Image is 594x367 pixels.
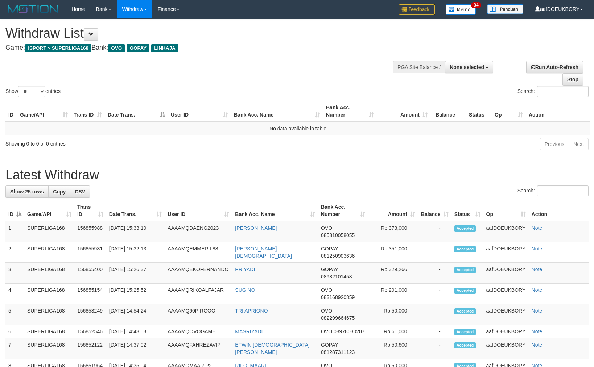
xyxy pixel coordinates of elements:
[5,242,24,263] td: 2
[74,304,106,325] td: 156853249
[537,185,589,196] input: Search:
[446,4,476,15] img: Button%20Memo.svg
[454,308,476,314] span: Accepted
[321,294,355,300] span: Copy 083168920859 to clipboard
[532,329,543,334] a: Note
[235,308,268,314] a: TRI APRIONO
[151,44,178,52] span: LINKAJA
[334,329,365,334] span: Copy 08978030207 to clipboard
[483,242,529,263] td: aafDOEUKBORY
[105,101,168,122] th: Date Trans.: activate to sort column descending
[321,349,355,355] span: Copy 081287311123 to clipboard
[24,338,74,359] td: SUPERLIGA168
[483,304,529,325] td: aafDOEUKBORY
[368,338,418,359] td: Rp 50,600
[5,304,24,325] td: 5
[318,200,368,221] th: Bank Acc. Number: activate to sort column ascending
[5,284,24,304] td: 4
[5,325,24,338] td: 6
[106,338,165,359] td: [DATE] 14:37:02
[165,242,232,263] td: AAAAMQEMMERIL88
[454,267,476,273] span: Accepted
[321,342,338,348] span: GOPAY
[71,101,105,122] th: Trans ID: activate to sort column ascending
[127,44,149,52] span: GOPAY
[418,242,451,263] td: -
[454,329,476,335] span: Accepted
[540,138,569,150] a: Previous
[5,221,24,242] td: 1
[24,263,74,284] td: SUPERLIGA168
[106,221,165,242] td: [DATE] 15:33:10
[492,101,526,122] th: Op: activate to sort column ascending
[5,101,17,122] th: ID
[321,315,355,321] span: Copy 082299664675 to clipboard
[48,185,70,198] a: Copy
[232,200,318,221] th: Bank Acc. Name: activate to sort column ascending
[74,221,106,242] td: 156855988
[399,4,435,15] img: Feedback.jpg
[418,304,451,325] td: -
[451,200,483,221] th: Status: activate to sort column ascending
[168,101,231,122] th: User ID: activate to sort column ascending
[235,246,292,259] a: [PERSON_NAME][DEMOGRAPHIC_DATA]
[323,101,377,122] th: Bank Acc. Number: activate to sort column ascending
[10,189,44,195] span: Show 25 rows
[466,101,492,122] th: Status
[483,263,529,284] td: aafDOEUKBORY
[454,246,476,252] span: Accepted
[24,304,74,325] td: SUPERLIGA168
[53,189,66,195] span: Copy
[517,86,589,97] label: Search:
[321,253,355,259] span: Copy 081250903636 to clipboard
[454,342,476,348] span: Accepted
[471,2,481,8] span: 34
[5,4,61,15] img: MOTION_logo.png
[454,225,476,232] span: Accepted
[25,44,91,52] span: ISPORT > SUPERLIGA168
[108,44,125,52] span: OVO
[368,263,418,284] td: Rp 329,266
[537,86,589,97] input: Search:
[106,325,165,338] td: [DATE] 14:43:53
[532,287,543,293] a: Note
[235,342,310,355] a: ETWIN [DEMOGRAPHIC_DATA][PERSON_NAME]
[24,284,74,304] td: SUPERLIGA168
[106,263,165,284] td: [DATE] 15:26:37
[24,325,74,338] td: SUPERLIGA168
[165,284,232,304] td: AAAAMQRIKOALFAJAR
[445,61,493,73] button: None selected
[368,325,418,338] td: Rp 61,000
[321,308,332,314] span: OVO
[321,329,332,334] span: OVO
[368,284,418,304] td: Rp 291,000
[5,86,61,97] label: Show entries
[529,200,589,221] th: Action
[418,338,451,359] td: -
[165,200,232,221] th: User ID: activate to sort column ascending
[418,284,451,304] td: -
[106,200,165,221] th: Date Trans.: activate to sort column ascending
[106,304,165,325] td: [DATE] 14:54:24
[454,288,476,294] span: Accepted
[483,284,529,304] td: aafDOEUKBORY
[74,200,106,221] th: Trans ID: activate to sort column ascending
[165,221,232,242] td: AAAAMQDAENG2023
[430,101,466,122] th: Balance
[450,64,484,70] span: None selected
[321,287,332,293] span: OVO
[235,287,255,293] a: SUGINO
[483,338,529,359] td: aafDOEUKBORY
[532,342,543,348] a: Note
[5,122,590,135] td: No data available in table
[106,284,165,304] td: [DATE] 15:25:52
[487,4,523,14] img: panduan.png
[418,200,451,221] th: Balance: activate to sort column ascending
[418,221,451,242] td: -
[165,325,232,338] td: AAAAMQOVOGAME
[526,101,590,122] th: Action
[5,168,589,182] h1: Latest Withdraw
[5,44,389,52] h4: Game: Bank:
[24,221,74,242] td: SUPERLIGA168
[368,242,418,263] td: Rp 351,000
